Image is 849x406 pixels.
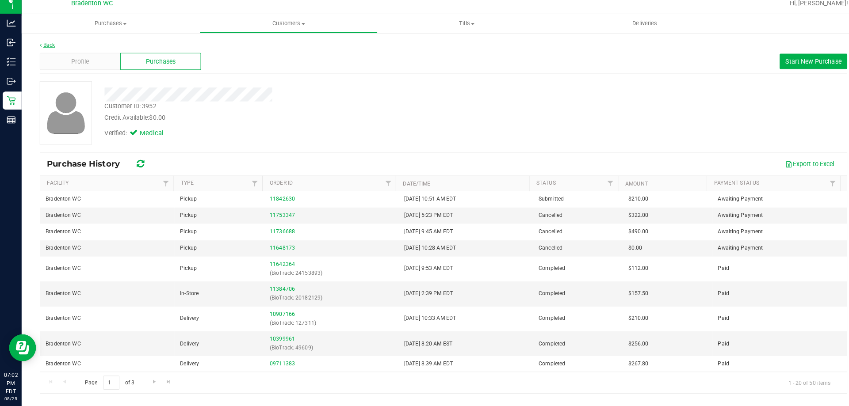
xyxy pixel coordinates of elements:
div: Customer ID: 3952 [103,107,153,116]
span: Paid [704,360,715,369]
span: Awaiting Payment [704,247,749,255]
a: 11736688 [264,231,289,238]
span: Medical [137,133,172,143]
span: Tills [371,27,545,34]
p: (BioTrack: 127311) [264,320,386,329]
div: Verified: [103,133,172,143]
span: Awaiting Payment [704,231,749,239]
a: 11753347 [264,216,289,222]
span: Bradenton WC [45,247,79,255]
inline-svg: Inbound [7,45,15,53]
button: Export to Excel [765,161,824,176]
span: Customers [196,27,370,34]
a: Date/Time [395,185,422,191]
inline-svg: Retail [7,102,15,110]
span: $0.00 [146,119,162,126]
a: Status [526,184,545,190]
span: [DATE] 5:23 PM EDT [397,215,444,223]
a: Filter [374,180,388,195]
span: Bradenton WC [45,341,79,349]
span: Hi, [PERSON_NAME]! [775,7,832,14]
a: 11842630 [264,200,289,206]
span: Paid [704,267,715,275]
a: Back [39,49,54,55]
a: Filter [156,180,170,195]
p: 07:02 PM EDT [4,372,17,395]
span: Cancelled [528,231,552,239]
span: $157.50 [616,292,636,300]
span: [DATE] 8:39 AM EDT [397,360,444,369]
a: Order ID [264,184,287,190]
span: Bradenton WC [45,360,79,369]
p: (BioTrack: 20182129) [264,296,386,304]
span: Bradenton WC [45,215,79,223]
span: Purchases [143,63,172,72]
div: Credit Available: [103,118,492,128]
a: 11648173 [264,248,289,254]
span: Purchase History [46,163,126,173]
inline-svg: Outbound [7,83,15,91]
a: Filter [592,180,606,195]
span: Awaiting Payment [704,215,749,223]
a: Filter [810,180,824,195]
span: In-Store [176,292,195,300]
span: Bradenton WC [45,267,79,275]
a: 11642364 [264,264,289,270]
span: Pickup [176,267,193,275]
a: Tills [371,21,545,40]
a: Customers [196,21,371,40]
a: Purchases [21,21,196,40]
span: Pickup [176,215,193,223]
a: Deliveries [545,21,720,40]
span: Completed [528,267,555,275]
span: [DATE] 9:45 AM EDT [397,231,444,239]
a: 09711383 [264,361,289,368]
span: [DATE] 10:28 AM EDT [397,247,447,255]
inline-svg: Inventory [7,64,15,72]
span: [DATE] 2:39 PM EDT [397,292,444,300]
span: Pickup [176,199,193,207]
span: Cancelled [528,215,552,223]
span: $267.80 [616,360,636,369]
span: Paid [704,292,715,300]
span: Paid [704,341,715,349]
span: $0.00 [616,247,630,255]
span: [DATE] 10:33 AM EDT [397,316,447,324]
span: Completed [528,316,555,324]
span: Page of 3 [76,376,139,390]
span: Bradenton WC [70,7,111,14]
span: 1 - 20 of 50 items [766,376,822,389]
span: Bradenton WC [45,231,79,239]
span: Paid [704,316,715,324]
span: [DATE] 9:53 AM EDT [397,267,444,275]
span: Purchases [21,27,196,34]
span: Start New Purchase [771,64,826,71]
p: 08/25 [4,395,17,402]
span: $112.00 [616,267,636,275]
a: Amount [613,185,635,191]
inline-svg: Analytics [7,26,15,34]
a: Filter [243,180,257,195]
span: Completed [528,341,555,349]
span: Bradenton WC [45,199,79,207]
span: $490.00 [616,231,636,239]
a: Payment Status [701,184,745,190]
span: Deliveries [608,27,657,34]
span: Bradenton WC [45,292,79,300]
span: $210.00 [616,199,636,207]
a: 10907166 [264,313,289,319]
img: user-icon.png [42,95,88,141]
span: Delivery [176,316,195,324]
iframe: Resource center [9,335,35,362]
span: $210.00 [616,316,636,324]
span: Delivery [176,360,195,369]
span: Completed [528,360,555,369]
span: Bradenton WC [45,316,79,324]
span: Profile [70,63,88,72]
a: 10399961 [264,337,289,343]
a: Type [177,184,190,190]
span: [DATE] 10:51 AM EDT [397,199,447,207]
inline-svg: Reports [7,121,15,129]
span: $322.00 [616,215,636,223]
a: Go to the last page [159,376,172,388]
